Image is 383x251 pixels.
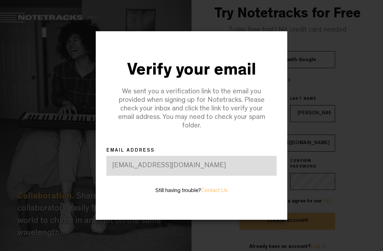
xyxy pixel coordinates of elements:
[155,187,228,195] label: Still having trouble?
[106,156,277,176] div: [EMAIL_ADDRESS][DOMAIN_NAME]
[112,59,271,84] div: Verify your email
[201,188,228,194] a: Contact Us
[112,88,271,130] div: We sent you a verification link to the email you provided when signing up for Notetracks. Please ...
[106,147,155,154] label: email address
